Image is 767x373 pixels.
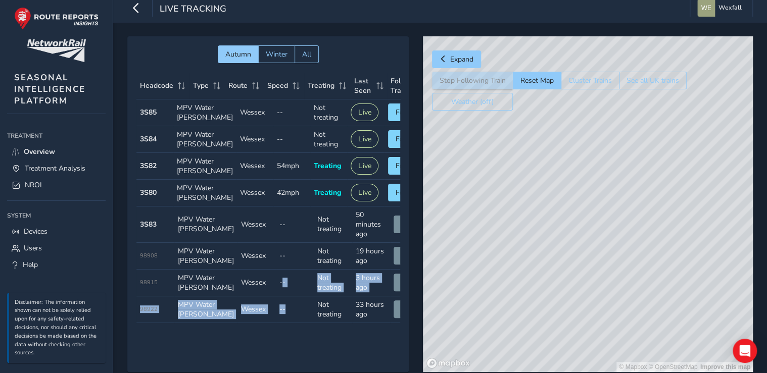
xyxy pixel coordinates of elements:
button: Live [351,157,378,175]
td: MPV Water [PERSON_NAME] [173,153,236,180]
button: All [295,45,319,63]
td: Not treating [314,243,352,270]
span: Last Seen [354,76,373,95]
span: Type [193,81,209,90]
td: MPV Water [PERSON_NAME] [173,126,236,153]
span: Live Tracking [160,3,226,17]
button: Follow [388,103,425,121]
span: Users [24,243,42,253]
td: MPV Water [PERSON_NAME] [173,180,236,206]
td: Not treating [314,206,352,243]
a: Treatment Analysis [7,160,106,177]
button: Reset Map [513,72,561,89]
td: MPV Water [PERSON_NAME] [174,270,237,296]
td: Wessex [237,243,276,270]
span: Treating [314,161,341,171]
span: Treating [308,81,334,90]
td: -- [273,99,310,126]
span: Overview [24,147,55,156]
button: Follow [388,184,425,201]
strong: 3S82 [140,161,157,171]
span: SEASONAL INTELLIGENCE PLATFORM [14,72,85,106]
td: -- [276,270,314,296]
td: 50 minutes ago [352,206,391,243]
td: MPV Water [PERSON_NAME] [174,296,237,323]
span: 98922 [140,305,158,313]
strong: 3S80 [140,188,157,197]
td: 42mph [273,180,310,206]
td: MPV Water [PERSON_NAME] [173,99,236,126]
span: Treating [314,188,341,197]
td: Wessex [237,270,276,296]
td: Wessex [236,99,273,126]
a: Overview [7,143,106,160]
td: Wessex [237,296,276,323]
span: NROL [25,180,44,190]
span: All [302,49,311,59]
strong: 3S84 [140,134,157,144]
a: Users [7,240,106,256]
strong: 3S85 [140,108,157,117]
button: View [394,216,425,233]
td: Wessex [236,180,273,206]
span: 98908 [140,252,158,259]
img: rr logo [14,7,99,30]
button: View [394,247,425,264]
span: Follow [396,134,418,144]
span: Follow [396,108,418,117]
td: -- [273,126,310,153]
button: View [394,300,425,318]
td: Not treating [310,126,347,153]
span: Route [228,81,248,90]
button: Live [351,130,378,148]
div: System [7,208,106,223]
td: Wessex [237,206,276,243]
div: Treatment [7,128,106,143]
td: 54mph [273,153,310,180]
span: Winter [266,49,287,59]
button: Follow [388,157,425,175]
td: Not treating [314,270,352,296]
span: Follow Train [391,76,415,95]
span: Speed [267,81,288,90]
td: -- [276,243,314,270]
img: customer logo [27,39,86,62]
span: Devices [24,227,47,236]
td: -- [276,296,314,323]
button: Live [351,103,378,121]
a: NROL [7,177,106,193]
button: Weather (off) [432,93,513,111]
a: Help [7,256,106,273]
button: Follow [388,130,425,148]
span: Help [23,260,38,270]
button: View [394,274,425,291]
strong: 3S83 [140,220,157,229]
button: See all UK trains [619,72,687,89]
span: 98915 [140,279,158,286]
span: Headcode [140,81,173,90]
span: Expand [450,55,473,64]
span: Follow [396,161,418,171]
button: Live [351,184,378,201]
td: MPV Water [PERSON_NAME] [174,206,237,243]
button: Expand [432,50,481,68]
a: Devices [7,223,106,240]
td: 33 hours ago [352,296,391,323]
td: MPV Water [PERSON_NAME] [174,243,237,270]
span: Follow [396,188,418,197]
span: Treatment Analysis [25,164,85,173]
td: -- [276,206,314,243]
td: Wessex [236,153,273,180]
td: Not treating [314,296,352,323]
div: Open Intercom Messenger [733,339,757,363]
td: 3 hours ago [352,270,391,296]
button: Autumn [218,45,258,63]
button: Winter [258,45,295,63]
p: Disclaimer: The information shown can not be solely relied upon for any safety-related decisions,... [15,298,101,358]
td: Wessex [236,126,273,153]
button: Cluster Trains [561,72,619,89]
td: Not treating [310,99,347,126]
td: 19 hours ago [352,243,391,270]
span: Autumn [225,49,251,59]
